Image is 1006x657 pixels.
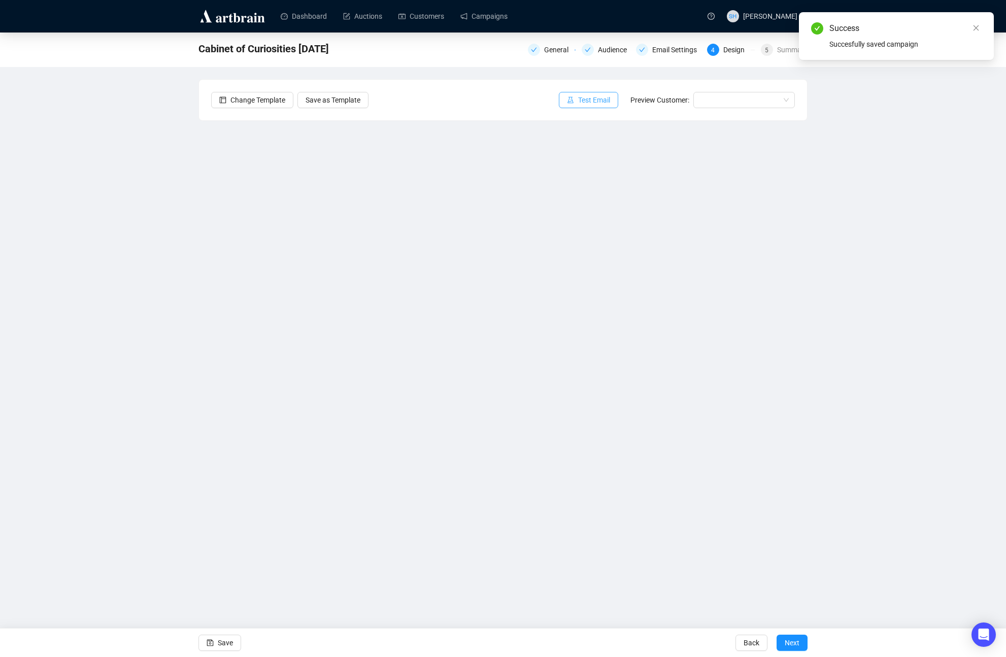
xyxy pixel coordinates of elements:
[398,3,444,29] a: Customers
[777,44,808,56] div: Summary
[744,629,759,657] span: Back
[281,3,327,29] a: Dashboard
[460,3,508,29] a: Campaigns
[765,47,768,54] span: 5
[230,94,285,106] span: Change Template
[639,47,645,53] span: check
[198,635,241,651] button: Save
[578,94,610,106] span: Test Email
[971,622,996,647] div: Open Intercom Messenger
[708,13,715,20] span: question-circle
[811,22,823,35] span: check-circle
[970,22,982,34] a: Close
[829,39,982,50] div: Succesfully saved campaign
[218,629,233,657] span: Save
[582,44,629,56] div: Audience
[211,92,293,108] button: Change Template
[761,44,808,56] div: 5Summary
[567,96,574,104] span: experiment
[735,635,767,651] button: Back
[785,629,799,657] span: Next
[598,44,633,56] div: Audience
[630,96,689,104] span: Preview Customer:
[306,94,360,106] span: Save as Template
[711,47,715,54] span: 4
[729,11,736,21] span: SH
[343,3,382,29] a: Auctions
[219,96,226,104] span: layout
[723,44,751,56] div: Design
[707,44,755,56] div: 4Design
[829,22,982,35] div: Success
[297,92,368,108] button: Save as Template
[777,635,808,651] button: Next
[198,41,329,57] span: Cabinet of Curiosities tomorrow
[528,44,576,56] div: General
[636,44,701,56] div: Email Settings
[559,92,618,108] button: Test Email
[544,44,575,56] div: General
[585,47,591,53] span: check
[973,24,980,31] span: close
[531,47,537,53] span: check
[743,12,797,20] span: [PERSON_NAME]
[207,639,214,646] span: save
[198,8,266,24] img: logo
[652,44,703,56] div: Email Settings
